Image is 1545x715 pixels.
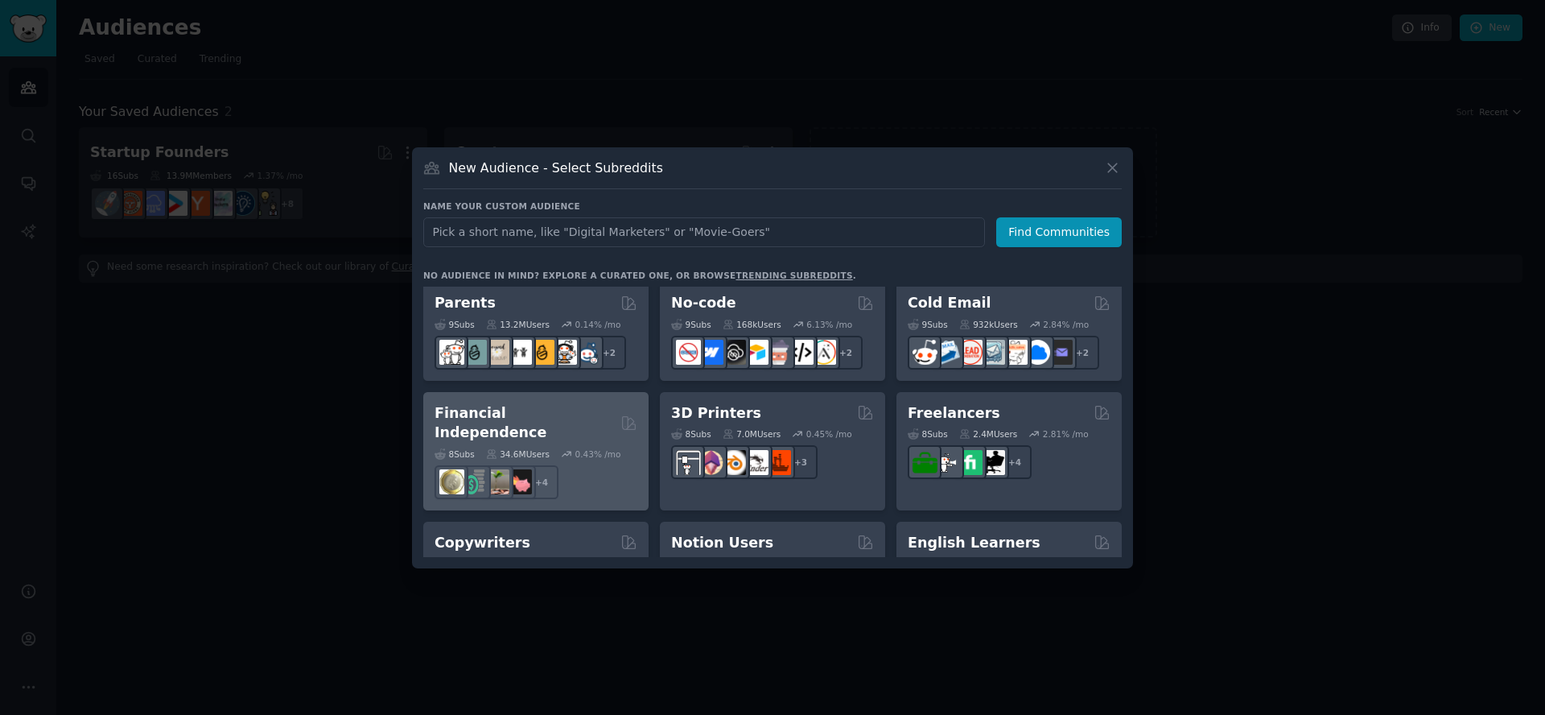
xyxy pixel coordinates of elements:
img: LeadGeneration [958,340,983,365]
img: 3Dprinting [676,450,701,475]
img: freelance_forhire [935,450,960,475]
h2: Copywriters [435,533,530,553]
img: b2b_sales [1003,340,1028,365]
input: Pick a short name, like "Digital Marketers" or "Movie-Goers" [423,217,985,247]
div: 2.84 % /mo [1043,319,1089,330]
h2: 3D Printers [671,403,761,424]
div: 6.13 % /mo [806,319,852,330]
div: No audience in mind? Explore a curated one, or browse . [423,270,856,281]
img: nocode [676,340,701,365]
img: 3Dmodeling [698,450,723,475]
img: Parents [575,340,599,365]
img: FixMyPrint [766,450,791,475]
img: Fiverr [958,450,983,475]
div: 9 Sub s [908,319,948,330]
div: 7.0M Users [723,428,781,440]
h2: English Learners [908,533,1040,553]
img: coldemail [980,340,1005,365]
div: + 2 [1065,336,1099,370]
button: Find Communities [996,217,1122,247]
h2: Financial Independence [435,403,615,443]
img: NewParents [529,340,554,365]
h2: Cold Email [908,293,991,313]
img: beyondthebump [484,340,509,365]
a: trending subreddits [735,271,852,280]
img: daddit [439,340,464,365]
h2: Parents [435,293,496,313]
h2: No-code [671,293,736,313]
div: + 4 [525,465,558,499]
h2: Freelancers [908,403,1000,424]
img: blender [721,450,746,475]
img: webflow [698,340,723,365]
div: 8 Sub s [435,448,475,460]
img: UKPersonalFinance [439,469,464,494]
div: + 2 [592,336,626,370]
img: EmailOutreach [1048,340,1073,365]
div: 34.6M Users [486,448,550,460]
img: FinancialPlanning [462,469,487,494]
img: toddlers [507,340,532,365]
h3: New Audience - Select Subreddits [449,159,663,176]
div: 932k Users [959,319,1018,330]
div: 0.43 % /mo [575,448,621,460]
div: 2.81 % /mo [1043,428,1089,440]
div: + 4 [998,445,1032,479]
img: Fire [484,469,509,494]
img: Freelancers [980,450,1005,475]
img: parentsofmultiples [552,340,577,365]
div: 168k Users [723,319,781,330]
h3: Name your custom audience [423,200,1122,212]
img: ender3 [744,450,768,475]
img: nocodelowcode [766,340,791,365]
div: 8 Sub s [908,428,948,440]
img: fatFIRE [507,469,532,494]
div: 0.45 % /mo [806,428,852,440]
div: + 3 [784,445,818,479]
img: NoCodeSaaS [721,340,746,365]
div: 9 Sub s [435,319,475,330]
img: NoCodeMovement [789,340,814,365]
img: B2BSaaS [1025,340,1050,365]
div: 8 Sub s [671,428,711,440]
h2: Notion Users [671,533,773,553]
div: 9 Sub s [671,319,711,330]
img: Airtable [744,340,768,365]
div: + 2 [829,336,863,370]
div: 13.2M Users [486,319,550,330]
img: Adalo [811,340,836,365]
img: Emailmarketing [935,340,960,365]
div: 2.4M Users [959,428,1018,440]
img: forhire [913,450,937,475]
div: 0.14 % /mo [575,319,621,330]
img: sales [913,340,937,365]
img: SingleParents [462,340,487,365]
